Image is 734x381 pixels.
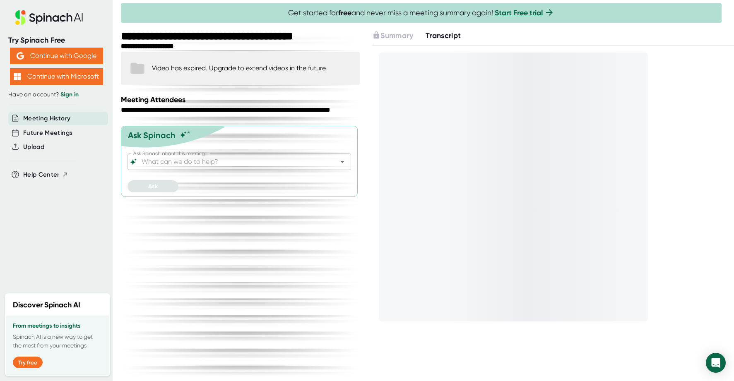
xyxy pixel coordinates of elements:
[426,31,461,40] span: Transcript
[23,170,68,180] button: Help Center
[17,52,24,60] img: Aehbyd4JwY73AAAAAElFTkSuQmCC
[121,95,362,104] div: Meeting Attendees
[23,142,44,152] button: Upload
[13,333,102,350] p: Spinach AI is a new way to get the most from your meetings
[426,30,461,41] button: Transcript
[140,156,324,168] input: What can we do to help?
[10,68,103,85] button: Continue with Microsoft
[60,91,79,98] a: Sign in
[338,8,351,17] b: free
[152,64,327,72] div: Video has expired. Upgrade to extend videos in the future.
[148,183,158,190] span: Ask
[13,323,102,329] h3: From meetings to insights
[495,8,543,17] a: Start Free trial
[13,300,80,311] h2: Discover Spinach AI
[23,128,72,138] button: Future Meetings
[380,31,413,40] span: Summary
[706,353,726,373] div: Open Intercom Messenger
[8,91,104,98] div: Have an account?
[23,114,70,123] button: Meeting History
[13,357,43,368] button: Try free
[23,170,60,180] span: Help Center
[372,30,413,41] button: Summary
[10,48,103,64] button: Continue with Google
[337,156,348,168] button: Open
[288,8,554,18] span: Get started for and never miss a meeting summary again!
[128,130,176,140] div: Ask Spinach
[128,180,178,192] button: Ask
[372,30,425,41] div: Upgrade to access
[8,36,104,45] div: Try Spinach Free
